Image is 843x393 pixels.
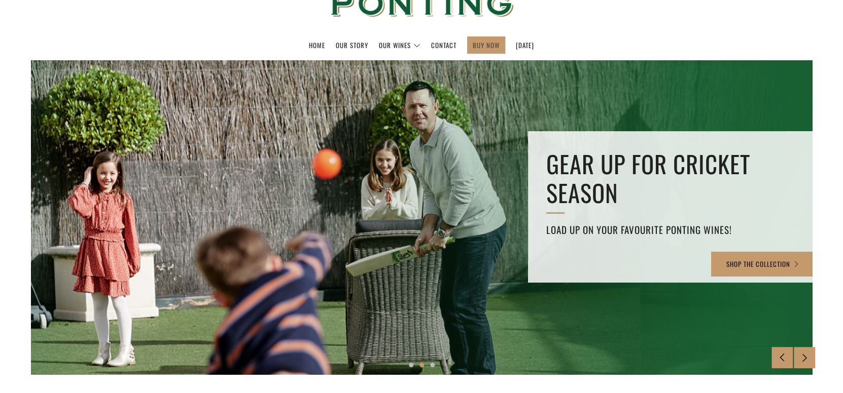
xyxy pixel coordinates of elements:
h2: GEAR UP FOR CRICKET SEASON [546,149,794,208]
button: 2 [419,363,424,367]
a: Our Story [336,37,368,53]
a: [DATE] [516,37,534,53]
a: Contact [431,37,456,53]
a: Home [309,37,325,53]
a: Our Wines [379,37,420,53]
h4: Load up on your favourite Ponting Wines! [546,221,794,238]
button: 3 [430,363,435,367]
button: 1 [409,363,413,367]
a: BUY NOW [473,37,500,53]
a: SHOP THE COLLECTION [711,252,815,276]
